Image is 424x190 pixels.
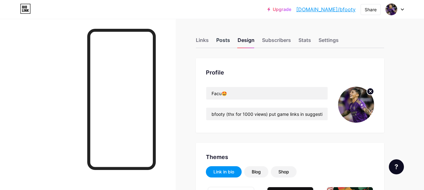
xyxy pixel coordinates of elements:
[206,87,328,100] input: Name
[216,36,230,48] div: Posts
[365,6,377,13] div: Share
[385,3,397,15] img: bfooty
[338,87,374,123] img: bfooty
[206,108,328,120] input: Bio
[319,36,339,48] div: Settings
[296,6,356,13] a: [DOMAIN_NAME]/bfooty
[238,36,255,48] div: Design
[206,68,374,77] div: Profile
[206,153,374,161] div: Themes
[213,169,234,175] div: Link in bio
[278,169,289,175] div: Shop
[267,7,291,12] a: Upgrade
[196,36,209,48] div: Links
[252,169,261,175] div: Blog
[298,36,311,48] div: Stats
[262,36,291,48] div: Subscribers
